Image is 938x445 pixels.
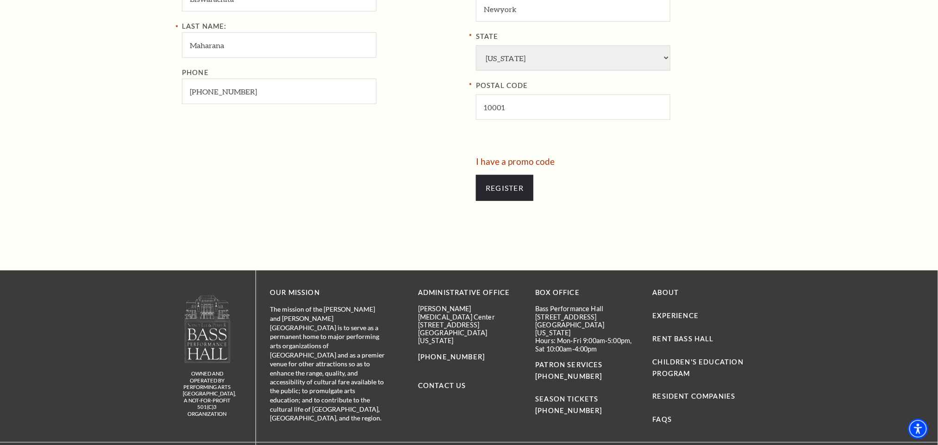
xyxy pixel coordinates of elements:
[653,335,714,343] a: Rent Bass Hall
[535,337,638,353] p: Hours: Mon-Fri 9:00am-5:00pm, Sat 10:00am-4:00pm
[418,287,521,299] p: Administrative Office
[418,305,521,321] p: [PERSON_NAME][MEDICAL_DATA] Center
[535,313,638,321] p: [STREET_ADDRESS]
[418,382,466,390] a: Contact Us
[182,69,209,76] label: Phone
[476,80,756,92] label: POSTAL CODE
[535,382,638,417] p: SEASON TICKETS [PHONE_NUMBER]
[184,295,231,363] img: owned and operated by Performing Arts Fort Worth, A NOT-FOR-PROFIT 501(C)3 ORGANIZATION
[476,175,533,201] input: Submit button
[535,305,638,313] p: Bass Performance Hall
[418,321,521,329] p: [STREET_ADDRESS]
[476,94,670,120] input: POSTAL CODE
[535,321,638,337] p: [GEOGRAPHIC_DATA][US_STATE]
[653,416,672,424] a: FAQs
[653,312,699,320] a: Experience
[476,156,555,167] a: I have a promo code
[182,22,227,30] label: Last Name:
[535,287,638,299] p: BOX OFFICE
[476,31,756,43] label: State
[653,358,744,377] a: Children's Education Program
[653,288,679,296] a: About
[908,419,928,439] div: Accessibility Menu
[418,351,521,363] p: [PHONE_NUMBER]
[653,393,736,401] a: Resident Companies
[270,287,386,299] p: OUR MISSION
[270,305,386,423] p: The mission of the [PERSON_NAME] and [PERSON_NAME][GEOGRAPHIC_DATA] is to serve as a permanent ho...
[535,359,638,382] p: PATRON SERVICES [PHONE_NUMBER]
[418,329,521,345] p: [GEOGRAPHIC_DATA][US_STATE]
[183,370,231,418] p: owned and operated by Performing Arts [GEOGRAPHIC_DATA], A NOT-FOR-PROFIT 501(C)3 ORGANIZATION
